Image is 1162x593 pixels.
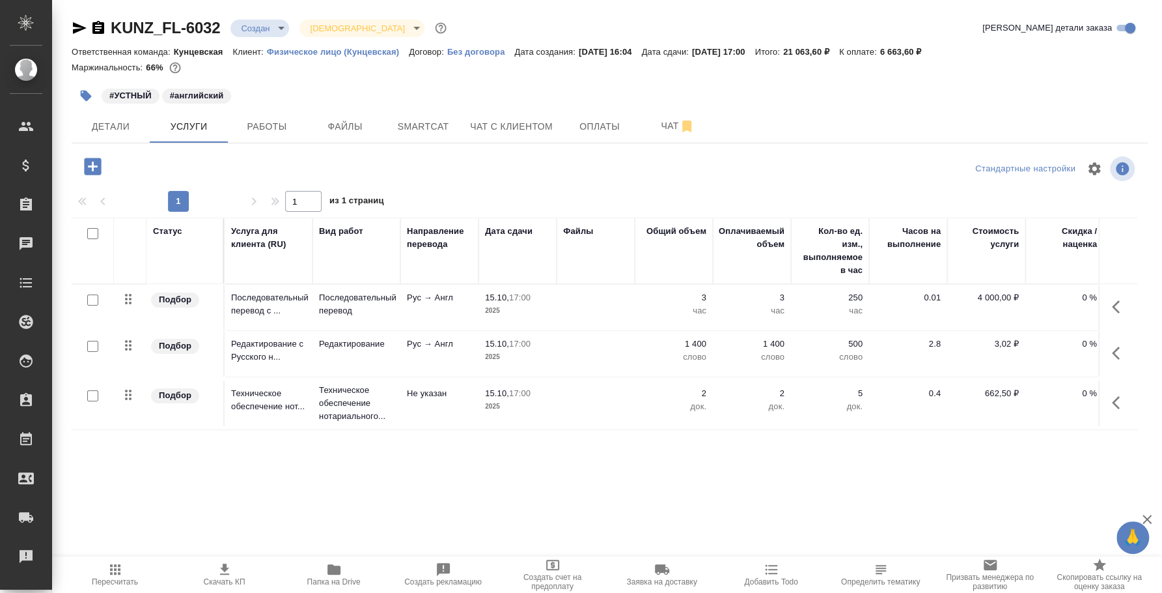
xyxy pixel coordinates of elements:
button: Создан [237,23,273,34]
button: Скопировать ссылку на оценку заказа [1045,557,1154,593]
span: Создать рекламацию [404,577,482,586]
p: Физическое лицо (Кунцевская) [267,47,409,57]
div: Общий объем [646,225,706,238]
p: 500 [797,338,863,351]
p: 2025 [485,351,550,364]
span: Посмотреть информацию [1110,156,1137,181]
p: 0 % [1032,338,1097,351]
p: час [797,304,863,317]
p: Последовательный перевод с ... [231,291,306,317]
span: Smartcat [392,119,454,135]
p: Редактирование [319,338,394,351]
p: Подбор [159,293,191,306]
div: Создан [299,20,424,37]
p: 250 [797,291,863,304]
span: Файлы [314,119,376,135]
span: Определить тематику [841,577,920,586]
p: 3 [641,291,706,304]
p: Подбор [159,389,191,402]
p: 1 400 [641,338,706,351]
p: Рус → Англ [407,291,472,304]
button: Показать кнопки [1104,291,1135,323]
p: слово [641,351,706,364]
p: Редактирование с Русского н... [231,338,306,364]
p: 2025 [485,400,550,413]
p: час [719,304,784,317]
p: 2 [719,387,784,400]
p: 17:00 [509,388,531,398]
p: док. [719,400,784,413]
p: Кунцевская [174,47,233,57]
button: Заявка на доставку [607,557,717,593]
p: Рус → Англ [407,338,472,351]
p: Последовательный перевод [319,291,394,317]
p: 15.10, [485,293,509,302]
p: 15.10, [485,388,509,398]
p: 2025 [485,304,550,317]
button: Скопировать ссылку для ЯМессенджера [72,20,87,36]
button: Добавить Todo [717,557,826,593]
span: Настроить таблицу [1079,153,1110,184]
button: Показать кнопки [1104,387,1135,418]
p: 6 663,60 ₽ [880,47,932,57]
span: Заявка на доставку [626,577,697,586]
div: Скидка / наценка [1032,225,1097,251]
span: 🙏 [1122,524,1144,551]
p: док. [797,400,863,413]
td: 0.01 [869,285,947,330]
button: Пересчитать [61,557,170,593]
p: 1 400 [719,338,784,351]
div: Кол-во ед. изм., выполняемое в час [797,225,863,277]
span: [PERSON_NAME] детали заказа [982,22,1112,35]
button: Создать рекламацию [389,557,498,593]
button: Добавить услугу [75,153,111,180]
p: Клиент: [233,47,267,57]
div: Оплачиваемый объем [719,225,784,251]
button: Создать счет на предоплату [498,557,607,593]
p: Дата создания: [514,47,578,57]
p: К оплате: [839,47,880,57]
span: Создать счет на предоплату [506,573,600,591]
span: Оплаты [568,119,631,135]
div: split button [972,159,1079,179]
a: KUNZ_FL-6032 [111,19,220,36]
div: Файлы [563,225,593,238]
p: [DATE] 17:00 [692,47,755,57]
p: 662,50 ₽ [954,387,1019,400]
p: 15.10, [485,339,509,349]
button: Определить тематику [826,557,935,593]
button: 🙏 [1116,521,1149,554]
p: Маржинальность: [72,63,146,72]
span: Работы [236,119,298,135]
span: Скопировать ссылку на оценку заказа [1053,573,1146,591]
span: Детали [79,119,142,135]
button: Призвать менеджера по развитию [935,557,1045,593]
td: 2.8 [869,331,947,377]
p: Ответственная команда: [72,47,174,57]
p: док. [641,400,706,413]
button: Показать кнопки [1104,338,1135,369]
button: [DEMOGRAPHIC_DATA] [306,23,408,34]
p: 3,02 ₽ [954,338,1019,351]
a: Физическое лицо (Кунцевская) [267,46,409,57]
p: Подбор [159,340,191,353]
div: Часов на выполнение [876,225,941,251]
button: Скачать КП [170,557,279,593]
p: Техническое обеспечение нотариального... [319,384,394,423]
svg: Отписаться [679,119,695,134]
div: Дата сдачи [485,225,533,238]
p: час [641,304,706,317]
span: Услуги [158,119,220,135]
span: из 1 страниц [329,193,384,212]
p: #английский [170,89,224,102]
button: 6000.00 RUB; [167,59,184,76]
p: 66% [146,63,166,72]
p: 17:00 [509,293,531,302]
span: Папка на Drive [307,577,361,586]
p: Без договора [447,47,515,57]
p: #УСТНЫЙ [109,89,152,102]
div: Услуга для клиента (RU) [231,225,306,251]
div: Стоимость услуги [954,225,1019,251]
p: слово [797,351,863,364]
button: Добавить тэг [72,81,100,110]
